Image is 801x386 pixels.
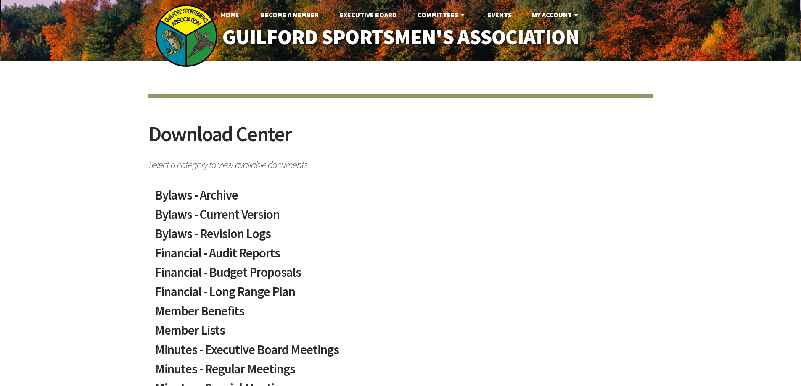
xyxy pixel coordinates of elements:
[155,227,647,247] a: Bylaws - Revision Logs
[155,189,647,208] a: Bylaws - Archive
[155,285,647,305] a: Financial - Long Range Plan
[155,4,218,67] img: logo_sm.png
[481,6,518,23] a: Events
[254,6,325,23] a: Become A Member
[155,324,647,343] a: Member Lists
[411,6,473,23] a: Committees
[204,19,597,55] a: Guilford Sportsmen's Association
[155,343,647,362] a: Minutes - Executive Board Meetings
[148,123,653,155] h2: Download Center
[155,208,647,227] a: Bylaws - Current Version
[333,6,403,23] a: Executive Board
[155,305,647,324] a: Member Benefits
[525,6,587,23] a: My Account
[214,6,246,23] a: Home
[155,266,647,285] a: Financial - Budget Proposals
[155,362,647,382] a: Minutes - Regular Meetings
[155,247,647,266] a: Financial - Audit Reports
[148,155,653,170] span: Select a category to view available documents.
